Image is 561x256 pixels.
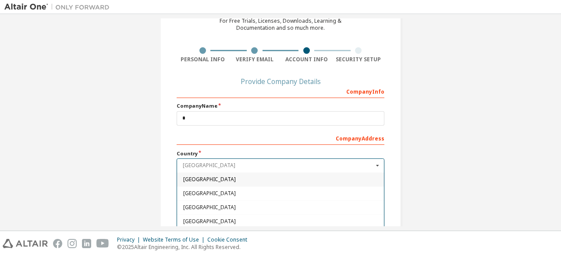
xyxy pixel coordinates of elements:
[280,56,333,63] div: Account Info
[177,150,384,157] label: Country
[143,236,207,243] div: Website Terms of Use
[183,219,378,224] span: [GEOGRAPHIC_DATA]
[117,236,143,243] div: Privacy
[4,3,114,11] img: Altair One
[183,191,378,196] span: [GEOGRAPHIC_DATA]
[220,18,341,32] div: For Free Trials, Licenses, Downloads, Learning & Documentation and so much more.
[117,243,252,251] p: © 2025 Altair Engineering, Inc. All Rights Reserved.
[333,56,385,63] div: Security Setup
[177,131,384,145] div: Company Address
[177,56,229,63] div: Personal Info
[177,102,384,109] label: Company Name
[183,205,378,210] span: [GEOGRAPHIC_DATA]
[207,236,252,243] div: Cookie Consent
[183,177,378,182] span: [GEOGRAPHIC_DATA]
[229,56,281,63] div: Verify Email
[177,79,384,84] div: Provide Company Details
[177,84,384,98] div: Company Info
[53,239,62,248] img: facebook.svg
[82,239,91,248] img: linkedin.svg
[3,239,48,248] img: altair_logo.svg
[67,239,77,248] img: instagram.svg
[96,239,109,248] img: youtube.svg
